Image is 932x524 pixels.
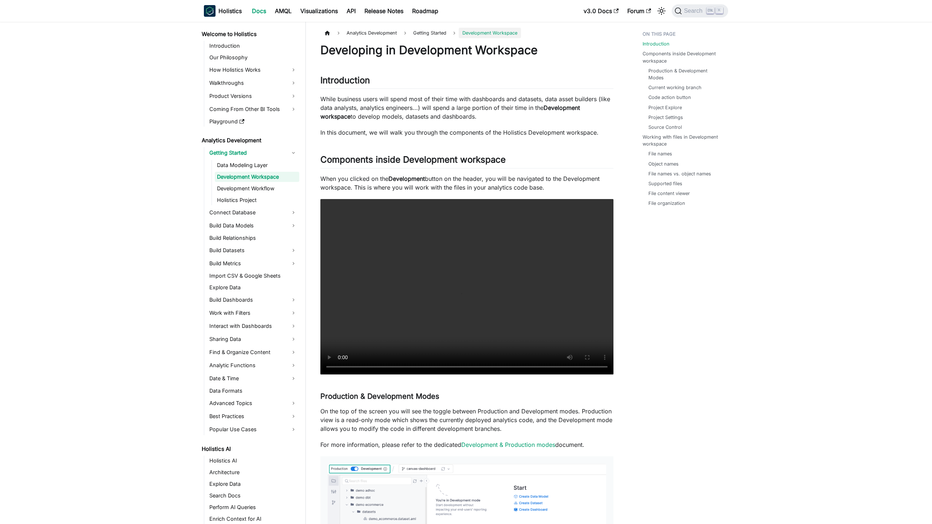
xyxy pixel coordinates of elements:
a: Connect Database [207,207,299,218]
a: Build Data Models [207,220,299,231]
a: Getting Started [207,147,299,159]
a: Perform AI Queries [207,502,299,512]
a: Docs [248,5,270,17]
a: Enrich Context for AI [207,514,299,524]
a: Components inside Development workspace [643,50,724,64]
a: Our Philosophy [207,52,299,63]
strong: Development [388,175,425,182]
h3: Production & Development Modes [320,392,613,401]
a: Best Practices [207,410,299,422]
span: Getting Started [410,28,450,38]
a: Development Workflow [215,183,299,194]
a: Development & Production modes [461,441,555,448]
a: Work with Filters [207,307,299,319]
a: Walkthroughs [207,77,299,89]
a: Architecture [207,467,299,477]
video: Your browser does not support embedding video, but you can . [320,199,613,375]
a: Roadmap [408,5,443,17]
a: Build Datasets [207,245,299,256]
a: Build Relationships [207,233,299,243]
a: Data Modeling Layer [215,160,299,170]
a: Project Settings [648,114,683,121]
a: Source Control [648,124,682,131]
h1: Developing in Development Workspace [320,43,613,57]
button: Switch between dark and light mode (currently light mode) [656,5,667,17]
button: Search (Ctrl+K) [672,4,728,17]
a: Find & Organize Content [207,346,299,358]
a: Playground [207,116,299,127]
a: Explore Data [207,479,299,489]
nav: Docs sidebar [197,22,306,524]
p: While business users will spend most of their time with dashboards and datasets, data asset build... [320,95,613,121]
span: Analytics Development [343,28,400,38]
a: Sharing Data [207,333,299,345]
a: Introduction [643,40,670,47]
a: File names [648,150,672,157]
a: Build Metrics [207,258,299,269]
a: Product Versions [207,90,299,102]
nav: Breadcrumbs [320,28,613,38]
a: Supported files [648,180,682,187]
p: In this document, we will walk you through the components of the Holistics Development workspace. [320,128,613,137]
a: Holistics Project [215,195,299,205]
h2: Components inside Development workspace [320,154,613,168]
a: Explore Data [207,282,299,293]
a: Date & Time [207,373,299,384]
a: Popular Use Cases [207,424,299,435]
a: Introduction [207,41,299,51]
a: Import CSV & Google Sheets [207,271,299,281]
a: Holistics AI [200,444,299,454]
a: v3.0 Docs [579,5,623,17]
a: Coming From Other BI Tools [207,103,299,115]
a: Home page [320,28,334,38]
a: Current working branch [648,84,702,91]
a: Release Notes [360,5,408,17]
span: Search [682,8,707,14]
a: Code action button [648,94,691,101]
a: File organization [648,200,685,207]
a: Advanced Topics [207,397,299,409]
span: Development Workspace [459,28,521,38]
p: For more information, please refer to the dedicated document. [320,440,613,449]
a: Object names [648,160,679,167]
a: Data Formats [207,386,299,396]
p: When you clicked on the button on the header, you will be navigated to the Development workspace.... [320,174,613,192]
kbd: K [716,7,723,14]
a: Build Dashboards [207,294,299,306]
a: Analytic Functions [207,360,299,371]
img: Holistics [204,5,216,17]
a: File names vs. object names [648,170,711,177]
a: HolisticsHolistics [204,5,242,17]
a: Forum [623,5,655,17]
a: Visualizations [296,5,342,17]
a: Production & Development Modes [648,67,721,81]
a: File content viewer [648,190,690,197]
a: AMQL [270,5,296,17]
a: Welcome to Holistics [200,29,299,39]
a: Holistics AI [207,456,299,466]
b: Holistics [218,7,242,15]
p: On the top of the screen you will see the toggle between Production and Development modes. Produc... [320,407,613,433]
a: Analytics Development [200,135,299,146]
a: Development Workspace [215,172,299,182]
a: Interact with Dashboards [207,320,299,332]
a: Project Explore [648,104,682,111]
a: API [342,5,360,17]
a: Search Docs [207,491,299,501]
h2: Introduction [320,75,613,89]
a: How Holistics Works [207,64,299,76]
a: Working with files in Development workspace [643,134,724,147]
